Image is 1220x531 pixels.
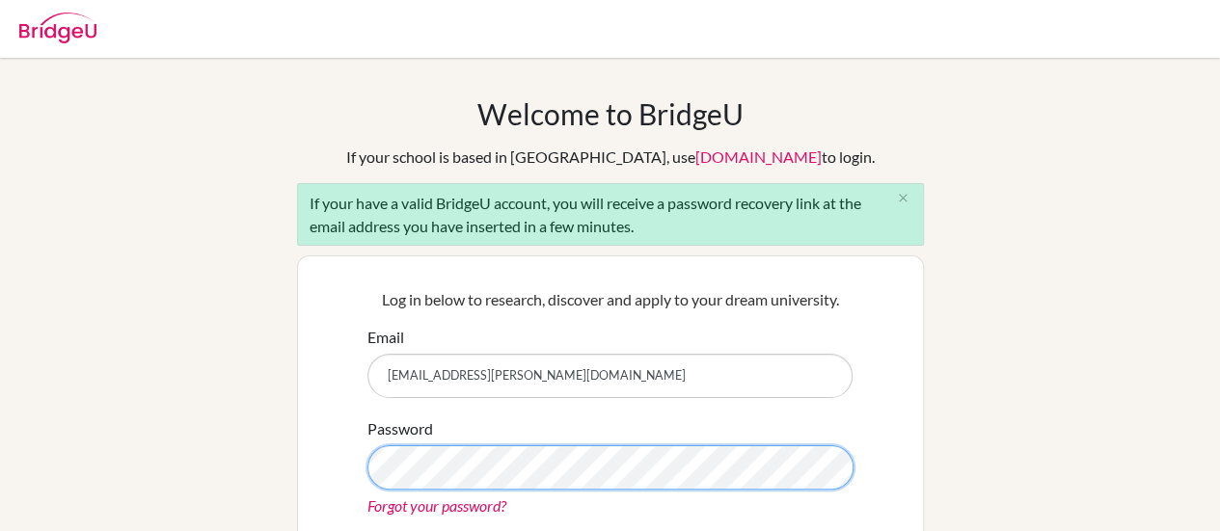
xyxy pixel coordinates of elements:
[896,191,910,205] i: close
[884,184,923,213] button: Close
[367,496,506,515] a: Forgot your password?
[477,96,744,131] h1: Welcome to BridgeU
[346,146,875,169] div: If your school is based in [GEOGRAPHIC_DATA], use to login.
[367,288,853,311] p: Log in below to research, discover and apply to your dream university.
[695,147,822,166] a: [DOMAIN_NAME]
[19,13,96,43] img: Bridge-U
[367,326,404,349] label: Email
[367,417,433,440] label: Password
[297,183,924,246] div: If your have a valid BridgeU account, you will receive a password recovery link at the email addr...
